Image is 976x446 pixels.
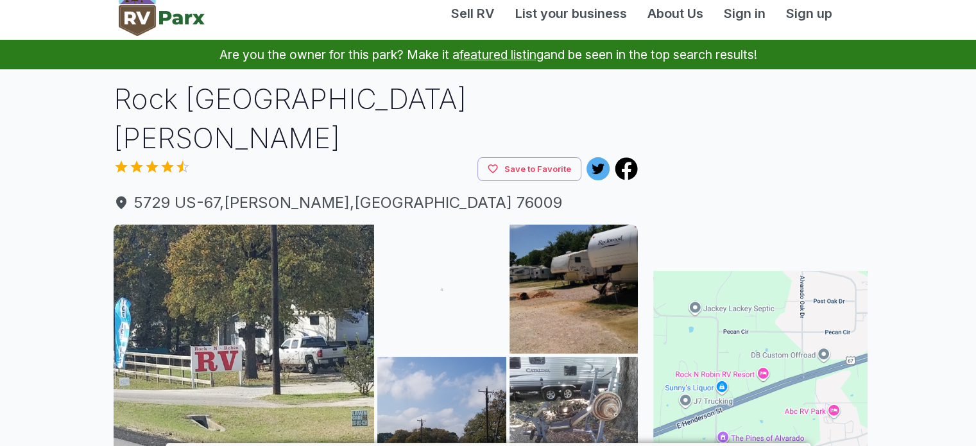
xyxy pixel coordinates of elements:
[441,4,505,23] a: Sell RV
[714,4,776,23] a: Sign in
[509,225,638,354] img: AAcXr8qREpCr7TAokeNXGkOaLeUwin8cXzsCDblIZ3rP2LQhLmErDuAr6Q9Q9TRMz8cdPB7FW9MbtaeLoHenld81xhW1N2w0q...
[114,80,638,157] h1: Rock [GEOGRAPHIC_DATA][PERSON_NAME]
[477,157,581,181] button: Save to Favorite
[637,4,714,23] a: About Us
[653,80,868,240] iframe: Advertisement
[15,40,961,69] p: Are you the owner for this park? Make it a and be seen in the top search results!
[377,225,506,354] img: AAcXr8qVYv2KhqgBkhgmuvm7MiXuZ312w2yJ5amBNWzphilp2ydr9jQrj--p29MnGrbQ5t6gbMAFAQyhAHggZRK9lS8_oktJy...
[776,4,843,23] a: Sign up
[505,4,637,23] a: List your business
[114,191,638,214] span: 5729 US-67 , [PERSON_NAME] , [GEOGRAPHIC_DATA] 76009
[459,47,544,62] a: featured listing
[114,191,638,214] a: 5729 US-67,[PERSON_NAME],[GEOGRAPHIC_DATA] 76009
